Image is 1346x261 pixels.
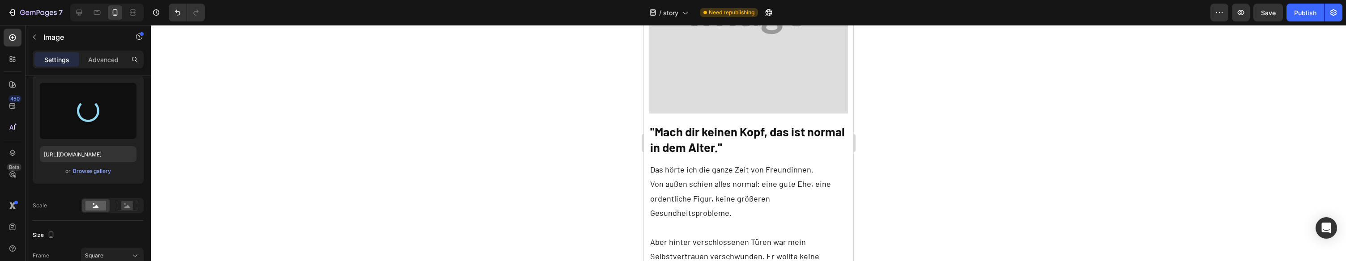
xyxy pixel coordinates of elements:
input: https://example.com/image.jpg [40,146,136,162]
div: Beta [7,164,21,171]
div: Open Intercom Messenger [1316,217,1337,239]
span: or [65,166,71,177]
button: Save [1253,4,1283,21]
p: Advanced [88,55,119,64]
span: Need republishing [709,8,754,17]
div: Scale [33,202,47,210]
button: Browse gallery [72,167,111,176]
p: 7 [59,7,63,18]
span: story [663,8,678,17]
iframe: Design area [644,25,853,261]
div: Undo/Redo [169,4,205,21]
p: Image [43,32,119,42]
button: Publish [1286,4,1324,21]
p: Settings [44,55,69,64]
div: Browse gallery [73,167,111,175]
span: Square [85,252,103,260]
label: Frame [33,252,49,260]
div: Size [33,229,56,241]
div: Publish [1294,8,1316,17]
span: Save [1261,9,1276,17]
button: 7 [4,4,67,21]
span: / [659,8,661,17]
div: 450 [9,95,21,102]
